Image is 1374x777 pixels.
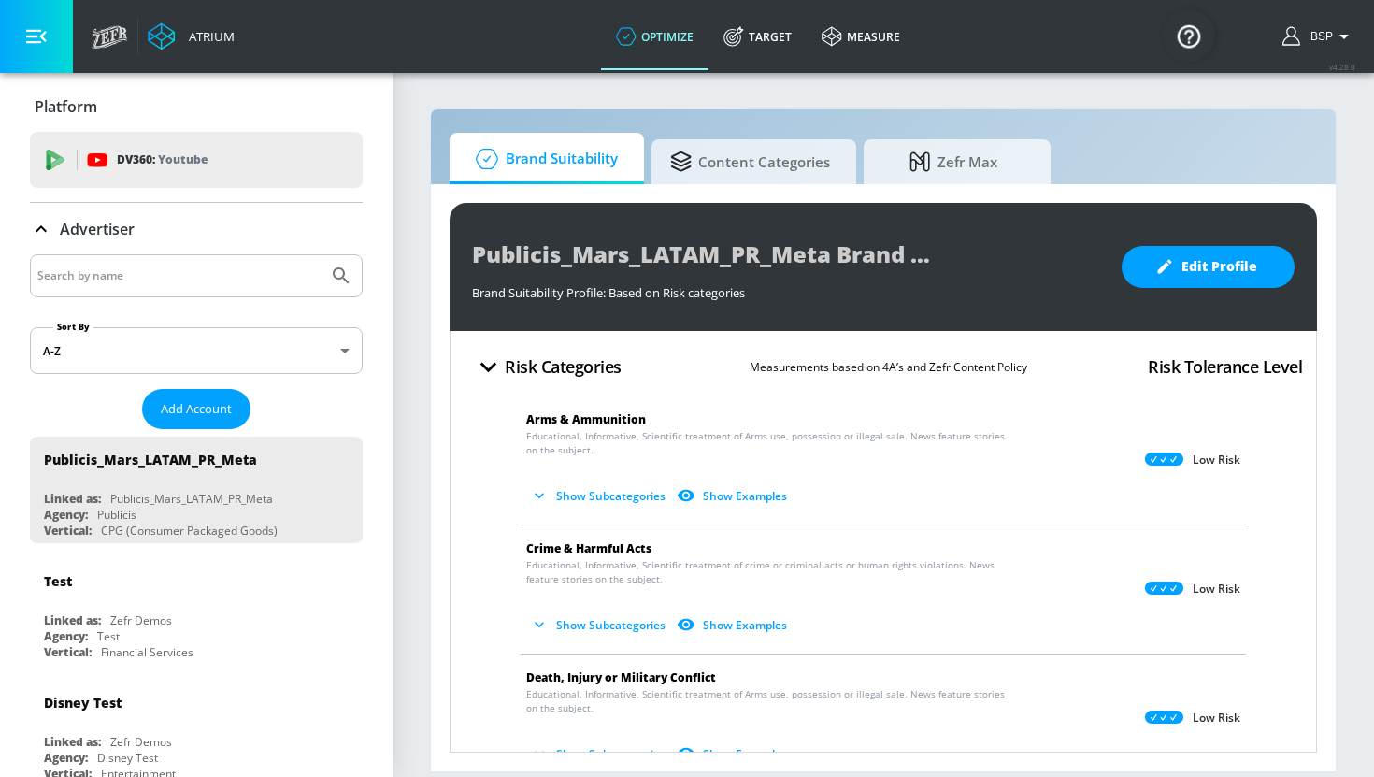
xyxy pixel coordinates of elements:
[117,150,208,170] p: DV360:
[526,411,646,427] span: Arms & Ammunition
[1148,353,1302,380] h4: Risk Tolerance Level
[30,437,363,543] div: Publicis_Mars_LATAM_PR_MetaLinked as:Publicis_Mars_LATAM_PR_MetaAgency:PublicisVertical:CPG (Cons...
[97,507,136,523] div: Publicis
[1193,711,1240,726] p: Low Risk
[526,429,1005,457] span: Educational, Informative, Scientific treatment of Arms use, possession or illegal sale. News feat...
[158,150,208,169] p: Youtube
[60,219,135,239] p: Advertiser
[526,558,1005,586] span: Educational, Informative, Scientific treatment of crime or criminal acts or human rights violatio...
[465,345,629,389] button: Risk Categories
[1193,582,1240,597] p: Low Risk
[708,3,807,70] a: Target
[673,481,794,511] button: Show Examples
[1122,246,1295,288] button: Edit Profile
[526,540,651,556] span: Crime & Harmful Acts
[1159,255,1257,279] span: Edit Profile
[44,628,88,644] div: Agency:
[53,321,93,333] label: Sort By
[110,734,172,750] div: Zefr Demos
[97,628,120,644] div: Test
[142,389,250,429] button: Add Account
[670,139,830,184] span: Content Categories
[37,264,321,288] input: Search by name
[1282,25,1355,48] button: BSP
[750,357,1027,377] p: Measurements based on 4A’s and Zefr Content Policy
[44,694,122,712] div: Disney Test
[97,750,158,766] div: Disney Test
[44,451,257,468] div: Publicis_Mars_LATAM_PR_Meta
[526,481,673,511] button: Show Subcategories
[44,644,92,660] div: Vertical:
[1193,453,1240,468] p: Low Risk
[101,644,193,660] div: Financial Services
[526,739,673,770] button: Show Subcategories
[101,523,278,539] div: CPG (Consumer Packaged Goods)
[601,3,708,70] a: optimize
[181,28,235,45] div: Atrium
[30,327,363,374] div: A-Z
[44,612,101,628] div: Linked as:
[472,275,1103,301] div: Brand Suitability Profile: Based on Risk categories
[468,137,618,181] span: Brand Suitability
[110,612,172,628] div: Zefr Demos
[882,139,1024,184] span: Zefr Max
[148,22,235,50] a: Atrium
[30,558,363,665] div: TestLinked as:Zefr DemosAgency:TestVertical:Financial Services
[807,3,915,70] a: measure
[30,203,363,255] div: Advertiser
[44,750,88,766] div: Agency:
[673,610,794,640] button: Show Examples
[1329,62,1355,72] span: v 4.28.0
[44,572,72,590] div: Test
[35,96,97,117] p: Platform
[44,523,92,539] div: Vertical:
[1163,9,1215,62] button: Open Resource Center
[110,491,273,507] div: Publicis_Mars_LATAM_PR_Meta
[526,687,1005,715] span: Educational, Informative, Scientific treatment of Arms use, possession or illegal sale. News feat...
[30,80,363,133] div: Platform
[44,491,101,507] div: Linked as:
[44,507,88,523] div: Agency:
[526,610,673,640] button: Show Subcategories
[526,669,716,685] span: Death, Injury or Military Conflict
[44,734,101,750] div: Linked as:
[30,132,363,188] div: DV360: Youtube
[161,398,232,420] span: Add Account
[1303,30,1333,43] span: login as: bsp_linking@zefr.com
[505,353,622,380] h4: Risk Categories
[673,739,794,770] button: Show Examples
